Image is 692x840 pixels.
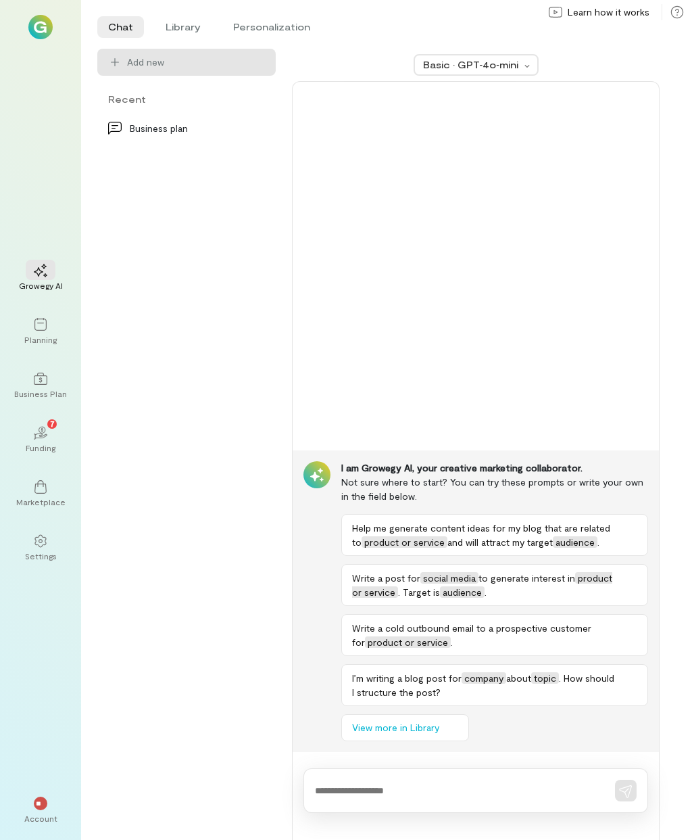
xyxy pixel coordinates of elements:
[24,334,57,345] div: Planning
[568,5,649,19] span: Learn how it works
[16,253,65,302] a: Growegy AI
[597,536,599,548] span: .
[451,636,453,648] span: .
[341,664,648,706] button: I’m writing a blog post forcompanyabouttopic. How should I structure the post?
[478,572,575,584] span: to generate interest in
[352,672,462,684] span: I’m writing a blog post for
[222,16,321,38] li: Personalization
[26,442,55,453] div: Funding
[352,522,610,548] span: Help me generate content ideas for my blog that are related to
[127,55,164,69] span: Add new
[485,586,487,598] span: .
[16,307,65,356] a: Planning
[130,121,235,135] div: Business plan
[398,586,440,598] span: . Target is
[352,622,591,648] span: Write a cold outbound email to a prospective customer for
[420,572,478,584] span: social media
[16,361,65,410] a: Business Plan
[97,92,276,106] div: Recent
[553,536,597,548] span: audience
[447,536,553,548] span: and will attract my target
[341,475,648,503] div: Not sure where to start? You can try these prompts or write your own in the field below.
[352,572,420,584] span: Write a post for
[365,636,451,648] span: product or service
[341,614,648,656] button: Write a cold outbound email to a prospective customer forproduct or service.
[341,514,648,556] button: Help me generate content ideas for my blog that are related toproduct or serviceand will attract ...
[362,536,447,548] span: product or service
[341,714,469,741] button: View more in Library
[155,16,212,38] li: Library
[440,586,485,598] span: audience
[16,523,65,572] a: Settings
[16,415,65,464] a: Funding
[50,417,55,429] span: 7
[531,672,559,684] span: topic
[16,496,66,507] div: Marketplace
[19,280,63,291] div: Growegy AI
[506,672,531,684] span: about
[97,16,144,38] li: Chat
[423,58,520,72] div: Basic · GPT‑4o‑mini
[462,672,506,684] span: company
[352,721,439,734] span: View more in Library
[24,813,57,824] div: Account
[25,551,57,561] div: Settings
[341,461,648,475] div: I am Growegy AI, your creative marketing collaborator.
[341,564,648,606] button: Write a post forsocial mediato generate interest inproduct or service. Target isaudience.
[16,469,65,518] a: Marketplace
[14,388,67,399] div: Business Plan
